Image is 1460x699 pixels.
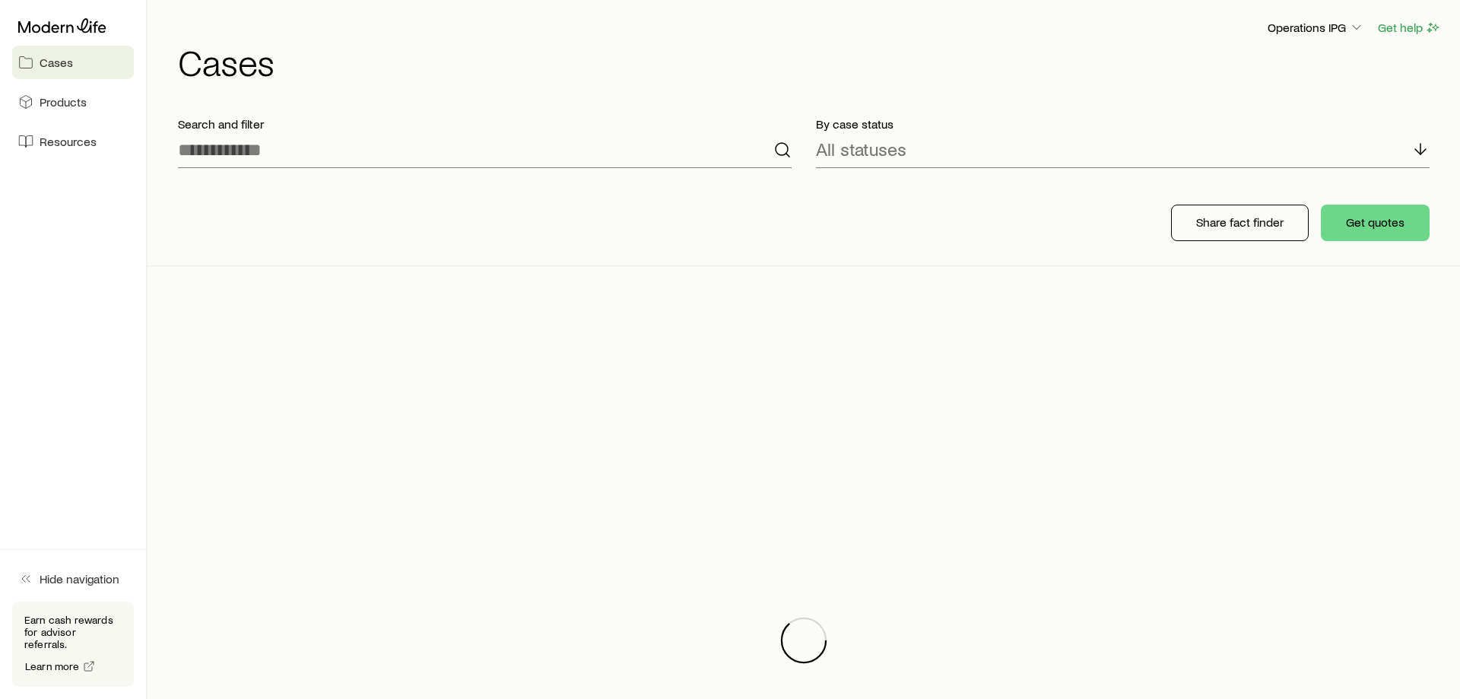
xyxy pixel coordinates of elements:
span: Products [40,94,87,110]
a: Cases [12,46,134,79]
button: Operations IPG [1267,19,1365,37]
span: Learn more [25,661,80,672]
p: By case status [816,116,1430,132]
p: All statuses [816,138,906,160]
a: Resources [12,125,134,158]
h1: Cases [178,43,1442,80]
button: Get quotes [1321,205,1430,241]
button: Share fact finder [1171,205,1309,241]
p: Search and filter [178,116,792,132]
span: Resources [40,134,97,149]
div: Earn cash rewards for advisor referrals.Learn more [12,602,134,687]
button: Hide navigation [12,562,134,596]
button: Get help [1377,19,1442,37]
p: Earn cash rewards for advisor referrals. [24,614,122,650]
a: Products [12,85,134,119]
span: Hide navigation [40,571,119,586]
p: Share fact finder [1196,214,1284,230]
span: Cases [40,55,73,70]
p: Operations IPG [1268,20,1364,35]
